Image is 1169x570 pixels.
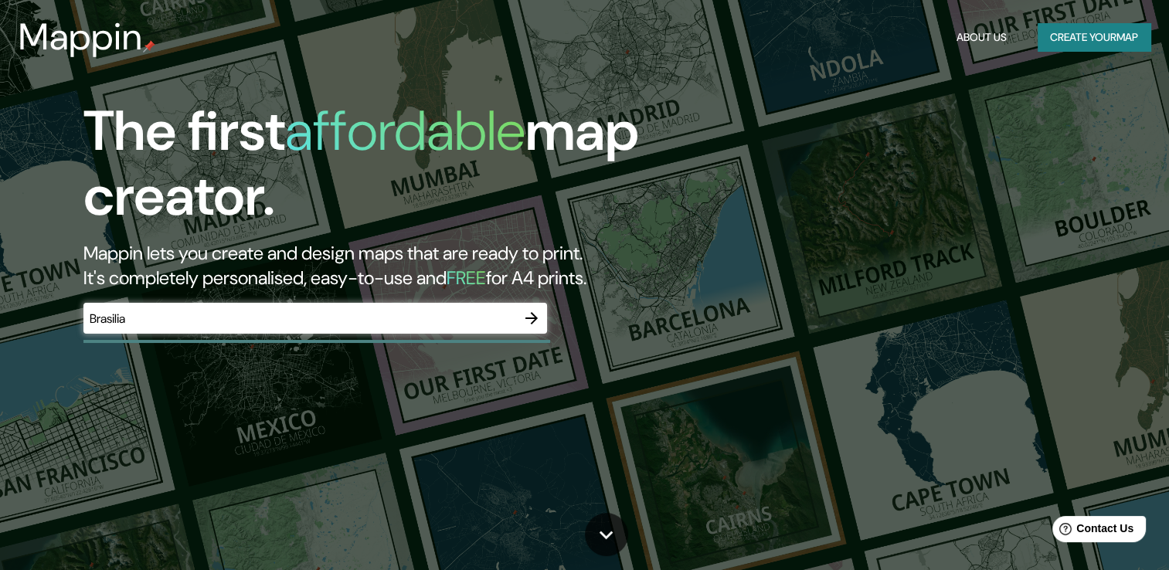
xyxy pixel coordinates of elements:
[83,99,668,241] h1: The first map creator.
[83,241,668,290] h2: Mappin lets you create and design maps that are ready to print. It's completely personalised, eas...
[950,23,1013,52] button: About Us
[143,40,155,53] img: mappin-pin
[447,266,486,290] h5: FREE
[285,95,525,167] h1: affordable
[83,310,516,327] input: Choose your favourite place
[1031,510,1152,553] iframe: Help widget launcher
[19,15,143,59] h3: Mappin
[1038,23,1150,52] button: Create yourmap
